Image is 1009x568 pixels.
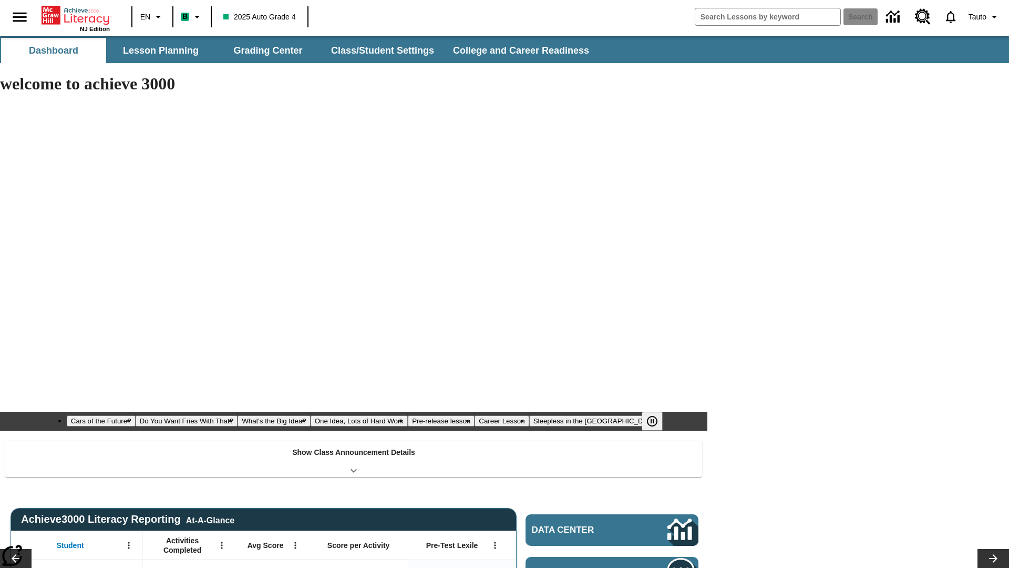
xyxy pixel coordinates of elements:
[642,412,673,431] div: Pause
[136,7,169,26] button: Language: EN, Select a language
[1,38,106,63] button: Dashboard
[909,3,937,31] a: Resource Center, Will open in new tab
[964,7,1005,26] button: Profile/Settings
[323,38,442,63] button: Class/Student Settings
[292,447,415,458] p: Show Class Announcement Details
[526,514,698,546] a: Data Center
[445,38,598,63] button: College and Career Readiness
[42,4,110,32] div: Home
[311,415,408,427] button: Slide 4 One Idea, Lots of Hard Work
[148,536,217,555] span: Activities Completed
[426,541,478,550] span: Pre-Test Lexile
[529,415,662,427] button: Slide 7 Sleepless in the Animal Kingdom
[642,412,663,431] button: Pause
[977,549,1009,568] button: Lesson carousel, Next
[136,415,238,427] button: Slide 2 Do You Want Fries With That?
[248,541,284,550] span: Avg Score
[532,525,631,535] span: Data Center
[182,10,188,23] span: B
[238,415,311,427] button: Slide 3 What's the Big Idea?
[695,8,840,25] input: search field
[21,513,234,525] span: Achieve3000 Literacy Reporting
[108,38,213,63] button: Lesson Planning
[287,537,303,553] button: Open Menu
[969,12,986,23] span: Tauto
[215,38,321,63] button: Grading Center
[327,541,390,550] span: Score per Activity
[408,415,475,427] button: Slide 5 Pre-release lesson
[223,12,296,23] span: 2025 Auto Grade 4
[177,7,208,26] button: Boost Class color is mint green. Change class color
[186,514,234,525] div: At-A-Glance
[5,441,702,477] div: Show Class Announcement Details
[121,537,137,553] button: Open Menu
[4,2,35,33] button: Open side menu
[140,12,150,23] span: EN
[214,537,230,553] button: Open Menu
[67,415,136,427] button: Slide 1 Cars of the Future?
[80,26,110,32] span: NJ Edition
[937,3,964,31] a: Notifications
[880,3,909,32] a: Data Center
[487,537,503,553] button: Open Menu
[42,5,110,26] a: Home
[475,415,529,427] button: Slide 6 Career Lesson
[57,541,84,550] span: Student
